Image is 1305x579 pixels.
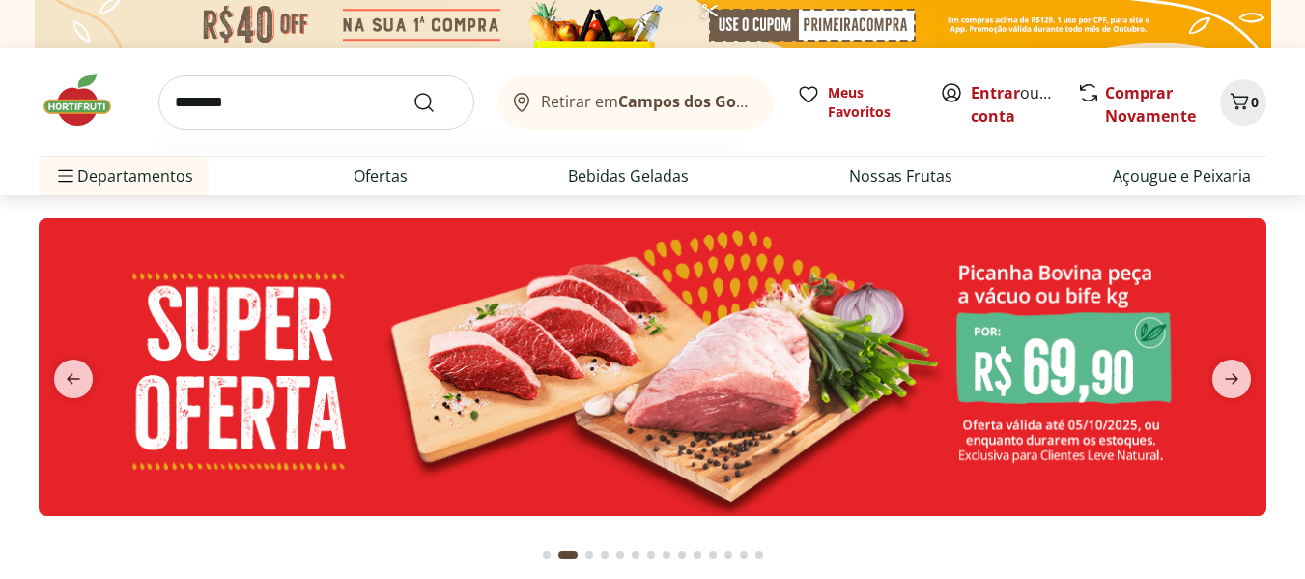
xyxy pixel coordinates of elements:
button: Go to page 11 from fs-carousel [705,532,721,578]
button: Go to page 12 from fs-carousel [721,532,736,578]
button: next [1197,360,1266,398]
button: Menu [54,153,77,199]
a: Nossas Frutas [849,164,952,188]
button: Carrinho [1220,79,1266,126]
a: Criar conta [971,82,1077,127]
img: Hortifruti [39,72,135,130]
span: 0 [1251,93,1259,111]
span: Retirar em [541,93,754,110]
button: Current page from fs-carousel [554,532,582,578]
span: ou [971,81,1057,128]
a: Açougue e Peixaria [1113,164,1251,188]
a: Bebidas Geladas [568,164,689,188]
a: Ofertas [354,164,408,188]
button: Go to page 13 from fs-carousel [736,532,752,578]
img: super oferta [39,218,1266,516]
button: Go to page 3 from fs-carousel [582,532,597,578]
button: Submit Search [412,91,459,114]
b: Campos dos Goytacazes/[GEOGRAPHIC_DATA] [618,91,969,112]
span: Departamentos [54,153,193,199]
button: Go to page 10 from fs-carousel [690,532,705,578]
button: Go to page 14 from fs-carousel [752,532,767,578]
button: Go to page 1 from fs-carousel [539,532,554,578]
button: Retirar emCampos dos Goytacazes/[GEOGRAPHIC_DATA] [497,75,774,130]
a: Comprar Novamente [1105,82,1196,127]
button: Go to page 4 from fs-carousel [597,532,612,578]
span: Meus Favoritos [828,83,917,122]
button: Go to page 5 from fs-carousel [612,532,628,578]
a: Meus Favoritos [797,83,917,122]
button: previous [39,360,108,398]
button: Go to page 9 from fs-carousel [674,532,690,578]
input: search [158,75,474,130]
button: Go to page 8 from fs-carousel [659,532,674,578]
a: Entrar [971,82,1020,103]
button: Go to page 7 from fs-carousel [643,532,659,578]
button: Go to page 6 from fs-carousel [628,532,643,578]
